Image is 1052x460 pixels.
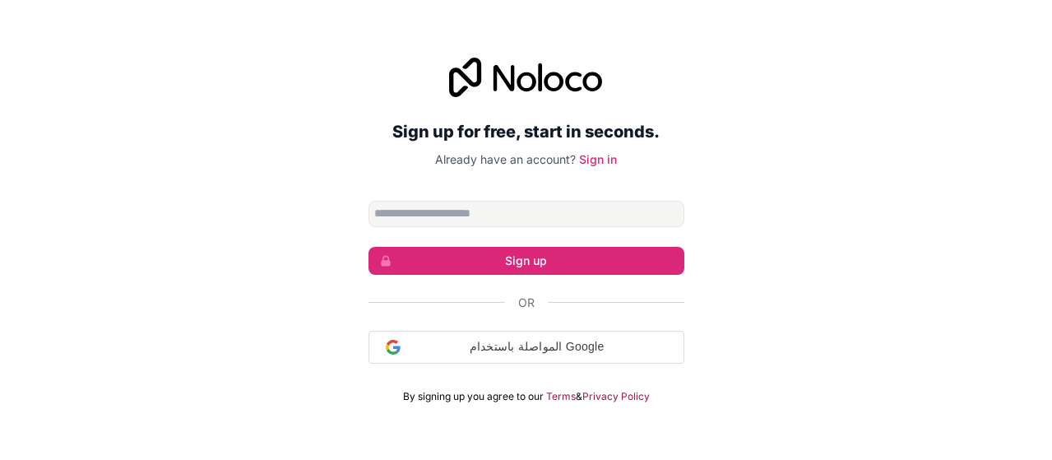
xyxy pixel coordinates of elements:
div: المواصلة باستخدام Google [368,331,684,364]
span: Already have an account? [435,152,576,166]
input: Email address [368,201,684,227]
span: By signing up you agree to our [403,390,544,403]
button: Sign up [368,247,684,275]
span: & [576,390,582,403]
span: المواصلة باستخدام Google [401,338,674,355]
span: Or [518,295,535,311]
a: Privacy Policy [582,390,650,403]
a: Sign in [579,152,617,166]
a: Terms [546,390,576,403]
h2: Sign up for free, start in seconds. [368,117,684,146]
